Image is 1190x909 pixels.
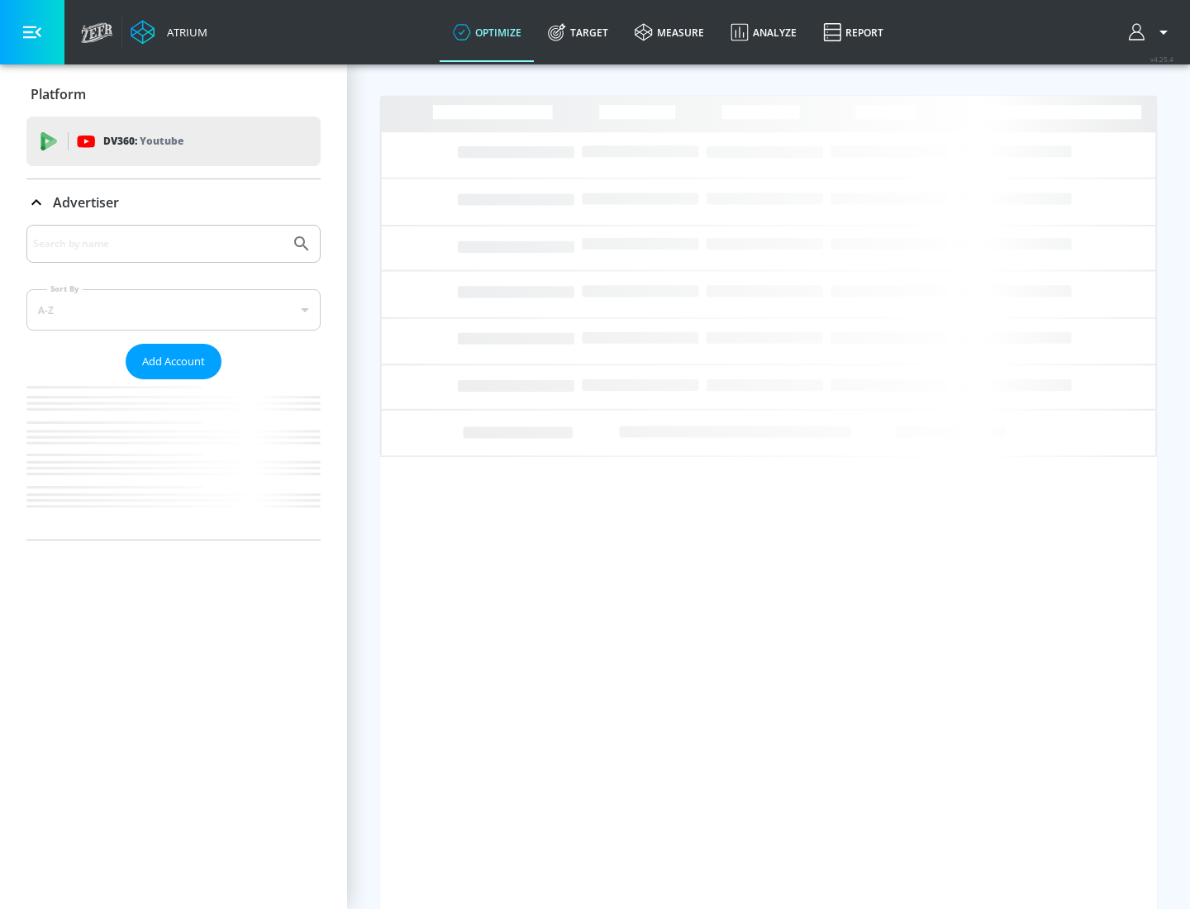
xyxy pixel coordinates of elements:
label: Sort By [47,283,83,294]
nav: list of Advertiser [26,379,321,540]
a: Report [810,2,897,62]
a: measure [621,2,717,62]
a: Target [535,2,621,62]
div: Atrium [160,25,207,40]
div: Advertiser [26,225,321,540]
span: v 4.25.4 [1150,55,1173,64]
a: Atrium [131,20,207,45]
a: optimize [440,2,535,62]
button: Add Account [126,344,221,379]
span: Add Account [142,352,205,371]
p: Advertiser [53,193,119,212]
div: Advertiser [26,179,321,226]
p: Youtube [140,132,183,150]
div: DV360: Youtube [26,117,321,166]
div: A-Z [26,289,321,331]
div: Platform [26,71,321,117]
p: DV360: [103,132,183,150]
input: Search by name [33,233,283,255]
a: Analyze [717,2,810,62]
p: Platform [31,85,86,103]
